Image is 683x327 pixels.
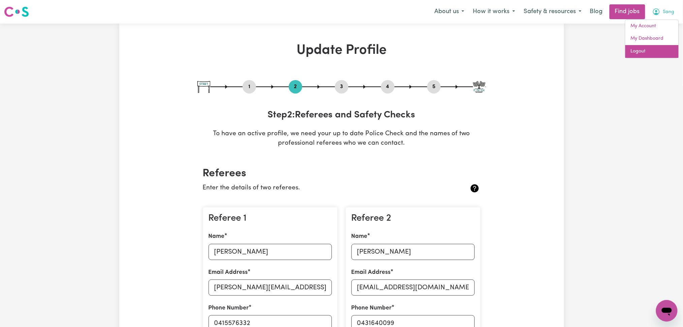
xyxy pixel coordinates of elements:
[203,183,434,193] p: Enter the details of two referees.
[351,268,391,277] label: Email Address
[209,268,248,277] label: Email Address
[648,5,679,19] button: My Account
[610,4,645,19] a: Find jobs
[197,129,486,149] p: To have an active profile, we need your up to date Police Check and the names of two professional...
[209,232,225,241] label: Name
[289,82,302,91] button: Go to step 2
[469,5,520,19] button: How it works
[351,304,392,313] label: Phone Number
[625,45,679,58] a: Logout
[197,110,486,121] h3: Step 2 : Referees and Safety Checks
[663,8,675,16] span: Sang
[656,300,678,322] iframe: Button to launch messaging window
[4,6,29,18] img: Careseekers logo
[197,42,486,59] h1: Update Profile
[520,5,586,19] button: Safety & resources
[625,32,679,45] a: My Dashboard
[625,20,679,33] a: My Account
[351,232,368,241] label: Name
[586,4,607,19] a: Blog
[203,167,480,180] h2: Referees
[381,82,395,91] button: Go to step 4
[427,82,441,91] button: Go to step 5
[625,20,679,58] div: My Account
[243,82,256,91] button: Go to step 1
[4,4,29,20] a: Careseekers logo
[351,213,475,224] h3: Referee 2
[335,82,348,91] button: Go to step 3
[209,213,332,224] h3: Referee 1
[430,5,469,19] button: About us
[209,304,249,313] label: Phone Number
